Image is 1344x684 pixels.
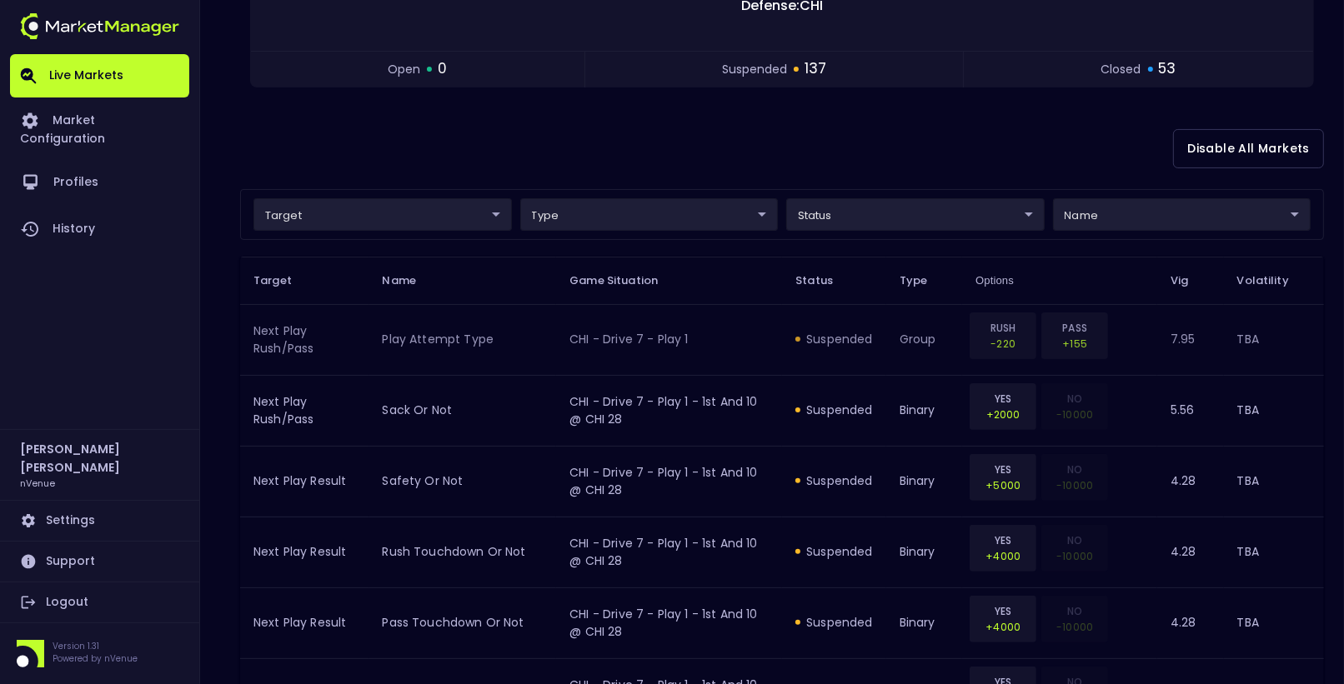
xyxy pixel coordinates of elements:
[980,336,1026,352] p: -220
[1052,548,1097,564] p: -10000
[1041,454,1108,501] div: Obsolete
[795,472,872,489] div: suspended
[980,391,1026,407] p: YES
[795,543,872,560] div: suspended
[253,273,313,288] span: Target
[556,375,782,446] td: CHI - Drive 7 - Play 1 - 1st and 10 @ CHI 28
[240,304,369,375] td: Next Play Rush/Pass
[1101,61,1141,78] span: closed
[795,614,872,631] div: suspended
[980,477,1026,493] p: +5000
[369,517,557,587] td: rush touchdown or not
[886,517,963,587] td: binary
[1224,446,1324,517] td: TBA
[10,206,189,252] a: History
[795,331,872,347] div: suspended
[795,273,855,288] span: Status
[1157,446,1223,517] td: 4.28
[1224,375,1324,446] td: TBA
[383,273,439,288] span: Name
[369,446,557,517] td: safety or not
[388,61,420,78] span: open
[1157,375,1223,446] td: 5.56
[1157,517,1223,587] td: 4.28
[980,548,1026,564] p: +4000
[20,13,179,39] img: logo
[369,304,557,375] td: Play Attempt Type
[569,273,680,288] span: Game Situation
[980,462,1026,477] p: YES
[1053,198,1311,231] div: target
[253,198,512,231] div: target
[980,603,1026,619] p: YES
[520,198,779,231] div: target
[962,257,1157,304] th: Options
[1237,273,1311,288] span: Volatility
[1041,383,1108,430] div: Obsolete
[1224,587,1324,658] td: TBA
[900,273,950,288] span: Type
[1159,58,1176,80] span: 53
[805,58,826,80] span: 137
[722,61,787,78] span: suspended
[556,587,782,658] td: CHI - Drive 7 - Play 1 - 1st and 10 @ CHI 28
[556,517,782,587] td: CHI - Drive 7 - Play 1 - 1st and 10 @ CHI 28
[10,501,189,541] a: Settings
[10,582,189,622] a: Logout
[1052,477,1097,493] p: -10000
[556,304,782,375] td: CHI - Drive 7 - Play 1
[438,58,447,80] span: 0
[240,517,369,587] td: Next Play Result
[1224,304,1324,375] td: TBA
[1052,320,1097,336] p: PASS
[369,375,557,446] td: sack or not
[1041,525,1108,572] div: Obsolete
[980,532,1026,548] p: YES
[20,440,179,477] h2: [PERSON_NAME] [PERSON_NAME]
[980,619,1026,635] p: +4000
[886,375,963,446] td: binary
[10,640,189,667] div: Version 1.31Powered by nVenue
[240,375,369,446] td: Next Play Rush/Pass
[53,640,138,652] p: Version 1.31
[786,198,1045,231] div: target
[1224,517,1324,587] td: TBA
[980,320,1026,336] p: RUSH
[795,402,872,418] div: suspended
[240,587,369,658] td: Next Play Result
[20,477,55,489] h3: nVenue
[1052,532,1097,548] p: NO
[1052,391,1097,407] p: NO
[1052,603,1097,619] p: NO
[369,587,557,658] td: pass touchdown or not
[556,446,782,517] td: CHI - Drive 7 - Play 1 - 1st and 10 @ CHI 28
[53,652,138,665] p: Powered by nVenue
[240,446,369,517] td: Next Play Result
[1157,587,1223,658] td: 4.28
[10,542,189,582] a: Support
[980,407,1026,422] p: +2000
[1171,273,1210,288] span: Vig
[10,159,189,206] a: Profiles
[1052,407,1097,422] p: -10000
[1052,619,1097,635] p: -10000
[10,54,189,97] a: Live Markets
[1041,596,1108,642] div: Obsolete
[10,97,189,159] a: Market Configuration
[1173,129,1324,168] button: Disable All Markets
[1052,462,1097,477] p: NO
[1052,336,1097,352] p: +155
[886,446,963,517] td: binary
[886,304,963,375] td: group
[1157,304,1223,375] td: 7.95
[886,587,963,658] td: binary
